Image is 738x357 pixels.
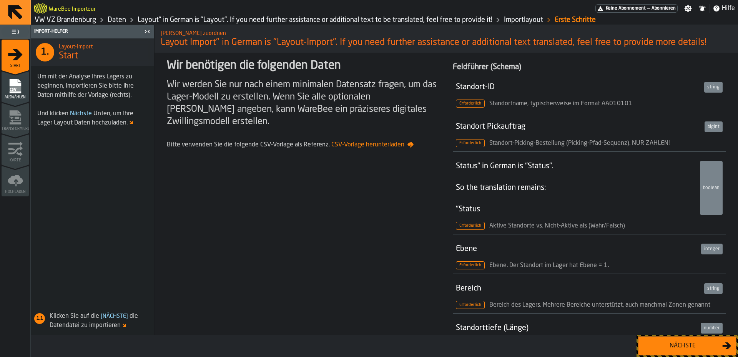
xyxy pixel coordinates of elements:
[37,72,148,100] div: Um mit der Analyse Ihres Lagers zu beginnen, importieren Sie bitte Ihre Daten mithilfe der Vorlag...
[59,50,78,62] span: Start
[37,109,148,128] div: Und klicken Unten, um Ihre Lager Layout Daten hochzuladen.
[652,6,676,11] span: Abonnieren
[31,25,154,38] header: Import-Helfer
[456,261,485,269] span: Erforderlich
[34,15,596,25] nav: Breadcrumb
[49,5,96,12] h2: Sub Title
[2,95,29,100] span: Auswählen
[701,244,723,254] div: integer
[2,158,29,163] span: Karte
[489,262,609,269] span: Ebene. Der Standort im Lager hat Ebene = 1.
[700,161,723,215] div: boolean
[2,27,29,37] label: button-toggle-Vollständiges Menü umschalten
[2,40,29,70] li: menu Start
[155,25,738,53] div: title-Layout Import" in German is "Layout-Import". If you need further assistance or additional t...
[595,4,678,13] div: Menü-Abonnement
[34,2,47,15] a: logo-header
[453,62,726,73] div: Feldführer (Schema)
[638,336,736,355] button: button-Nächste
[126,314,128,319] span: ]
[161,29,732,37] h2: Sub Title
[101,314,103,319] span: [
[456,244,698,254] div: Ebene
[70,111,92,117] span: Nächste
[167,59,440,73] div: Wir benötigen die folgenden Daten
[456,283,701,294] div: Bereich
[2,166,29,196] li: menu Hochladen
[722,4,735,13] span: Hilfe
[138,16,492,24] a: link-to-/wh/i/fa05c68f-4c9c-4120-ba7f-9a7e5740d4da/designer
[489,223,625,229] span: Aktive Standorte vs. Nicht-Aktive als (Wahr/Falsch)
[161,37,732,49] span: Layout Import" in German is "Layout-Import". If you need further assistance or additional text tr...
[456,323,698,334] div: Standorttiefe (Länge)
[643,341,722,350] div: Nächste
[2,134,29,165] li: menu Karte
[456,139,485,147] span: Erforderlich
[35,316,45,321] span: 1.1
[695,5,709,12] label: button-toggle-Benachrichtigungen
[456,222,485,230] span: Erforderlich
[701,323,723,334] div: number
[33,29,142,34] div: Import-Helfer
[59,42,148,50] h2: Sub Title
[2,103,29,133] li: menu Transformieren
[456,161,697,215] div: Status" in German is "Status". So the translation remains: "Status
[681,5,695,12] label: button-toggle-Einstellungen
[2,190,29,194] span: Hochladen
[704,283,723,294] div: string
[2,127,29,131] span: Transformieren
[2,64,29,68] span: Start
[142,27,153,36] label: button-toggle-Schließe mich
[555,16,596,24] a: link-to-/wh/i/fa05c68f-4c9c-4120-ba7f-9a7e5740d4da/import/layout/ff24f4bf-41f7-48df-b8ee-a45e9334...
[705,121,723,132] div: bigint
[31,312,151,330] div: Klicken Sie auf die die Datendatei zu importieren
[456,100,485,108] span: Erforderlich
[35,16,96,24] a: link-to-/wh/i/fa05c68f-4c9c-4120-ba7f-9a7e5740d4da
[606,6,646,11] span: Keine Abonnement
[710,4,738,13] label: button-toggle-Hilfe
[331,140,414,150] a: CSV-Vorlage herunterladen
[456,82,701,93] div: Standort-ID
[504,16,543,24] a: link-to-/wh/i/fa05c68f-4c9c-4120-ba7f-9a7e5740d4da/import/layout/
[99,314,130,319] span: Nächste
[489,101,632,107] span: Standortname, typischerweise im Format AA010101
[36,43,54,61] div: 1.
[108,16,126,24] a: link-to-/wh/i/fa05c68f-4c9c-4120-ba7f-9a7e5740d4da/data
[489,140,670,146] span: Standort-Picking-Bestellung (Picking-Pfad-Sequenz). NUR ZAHLEN!
[647,6,650,11] span: —
[489,302,710,308] span: Bereich des Lagers. Mehrere Bereiche unterstützt, auch manchmal Zonen genannt
[595,4,678,13] a: link-to-/wh/i/fa05c68f-4c9c-4120-ba7f-9a7e5740d4da/pricing/
[2,71,29,102] li: menu Auswählen
[167,142,330,148] span: Bitte verwenden Sie die folgende CSV-Vorlage als Referenz.
[31,38,154,66] div: title-Start
[704,82,723,93] div: string
[167,79,440,128] div: Wir werden Sie nur nach einem minimalen Datensatz fragen, um das Lager-Modell zu erstellen. Wenn ...
[456,301,485,309] span: Erforderlich
[456,121,701,132] div: Standort Pickauftrag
